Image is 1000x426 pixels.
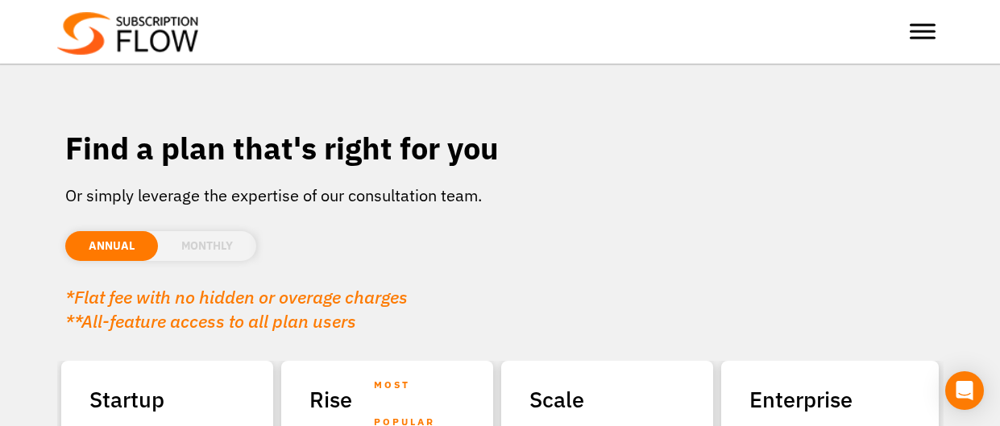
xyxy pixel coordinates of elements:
[89,381,245,418] h2: Startup
[158,231,256,261] li: MONTHLY
[749,381,911,418] h2: Enterprise
[65,285,408,308] em: *Flat fee with no hidden or overage charges
[529,381,685,418] h2: Scale
[910,24,936,39] button: Toggle Menu
[945,371,984,410] div: Open Intercom Messenger
[65,184,936,208] p: Or simply leverage the expertise of our consultation team.
[309,381,465,418] h2: Rise
[57,12,198,55] img: Subscriptionflow
[65,231,158,261] li: ANNUAL
[65,129,936,168] h1: Find a plan that's right for you
[65,309,356,333] em: **All-feature access to all plan users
